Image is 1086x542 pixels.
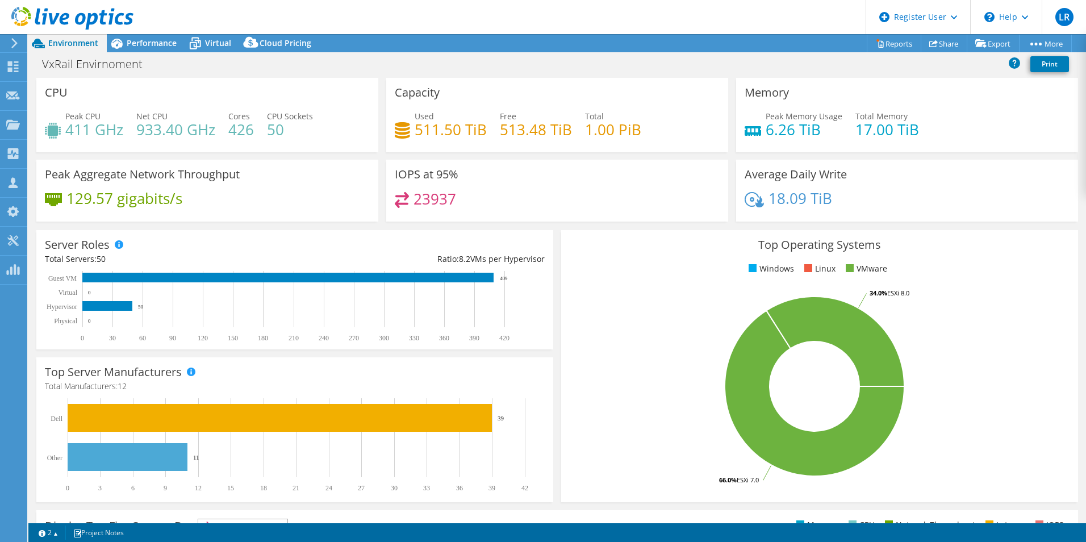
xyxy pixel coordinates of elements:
[98,484,102,492] text: 3
[228,111,250,122] span: Cores
[855,123,919,136] h4: 17.00 TiB
[1030,56,1069,72] a: Print
[745,86,789,99] h3: Memory
[136,123,215,136] h4: 933.40 GHz
[391,484,398,492] text: 30
[498,415,504,422] text: 39
[500,123,572,136] h4: 513.48 TiB
[456,484,463,492] text: 36
[413,193,456,205] h4: 23937
[409,334,419,342] text: 330
[439,334,449,342] text: 360
[921,35,967,52] a: Share
[325,484,332,492] text: 24
[66,192,182,205] h4: 129.57 gigabits/s
[267,123,313,136] h4: 50
[983,519,1025,531] li: Latency
[48,274,77,282] text: Guest VM
[295,253,545,265] div: Ratio: VMs per Hypervisor
[984,12,995,22] svg: \n
[395,168,458,181] h3: IOPS at 95%
[379,334,389,342] text: 300
[267,111,313,122] span: CPU Sockets
[423,484,430,492] text: 33
[228,334,238,342] text: 150
[358,484,365,492] text: 27
[45,239,110,251] h3: Server Roles
[319,334,329,342] text: 240
[395,86,440,99] h3: Capacity
[31,526,66,540] a: 2
[1019,35,1072,52] a: More
[65,526,132,540] a: Project Notes
[846,519,875,531] li: CPU
[870,289,887,297] tspan: 34.0%
[500,111,516,122] span: Free
[768,192,832,205] h4: 18.09 TiB
[51,415,62,423] text: Dell
[48,37,98,48] span: Environment
[193,454,199,461] text: 11
[521,484,528,492] text: 42
[97,253,106,264] span: 50
[198,334,208,342] text: 120
[585,123,641,136] h4: 1.00 PiB
[54,317,77,325] text: Physical
[570,239,1070,251] h3: Top Operating Systems
[415,111,434,122] span: Used
[37,58,160,70] h1: VxRail Envirnoment
[109,334,116,342] text: 30
[293,484,299,492] text: 21
[45,253,295,265] div: Total Servers:
[258,334,268,342] text: 180
[127,37,177,48] span: Performance
[131,484,135,492] text: 6
[81,334,84,342] text: 0
[459,253,470,264] span: 8.2
[882,519,975,531] li: Network Throughput
[136,111,168,122] span: Net CPU
[260,484,267,492] text: 18
[169,334,176,342] text: 90
[469,334,479,342] text: 390
[855,111,908,122] span: Total Memory
[746,262,794,275] li: Windows
[45,86,68,99] h3: CPU
[967,35,1020,52] a: Export
[766,123,842,136] h4: 6.26 TiB
[1033,519,1064,531] li: IOPS
[843,262,887,275] li: VMware
[349,334,359,342] text: 270
[47,303,77,311] text: Hypervisor
[499,334,509,342] text: 420
[488,484,495,492] text: 39
[500,276,508,281] text: 409
[88,290,91,295] text: 0
[228,123,254,136] h4: 426
[118,381,127,391] span: 12
[793,519,838,531] li: Memory
[195,484,202,492] text: 12
[45,380,545,393] h4: Total Manufacturers:
[719,476,737,484] tspan: 66.0%
[867,35,921,52] a: Reports
[164,484,167,492] text: 9
[227,484,234,492] text: 15
[139,334,146,342] text: 60
[45,168,240,181] h3: Peak Aggregate Network Throughput
[415,123,487,136] h4: 511.50 TiB
[205,37,231,48] span: Virtual
[59,289,78,297] text: Virtual
[138,304,144,310] text: 50
[766,111,842,122] span: Peak Memory Usage
[47,454,62,462] text: Other
[585,111,604,122] span: Total
[289,334,299,342] text: 210
[66,484,69,492] text: 0
[198,519,287,533] span: IOPS
[88,318,91,324] text: 0
[801,262,836,275] li: Linux
[45,366,182,378] h3: Top Server Manufacturers
[65,111,101,122] span: Peak CPU
[737,476,759,484] tspan: ESXi 7.0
